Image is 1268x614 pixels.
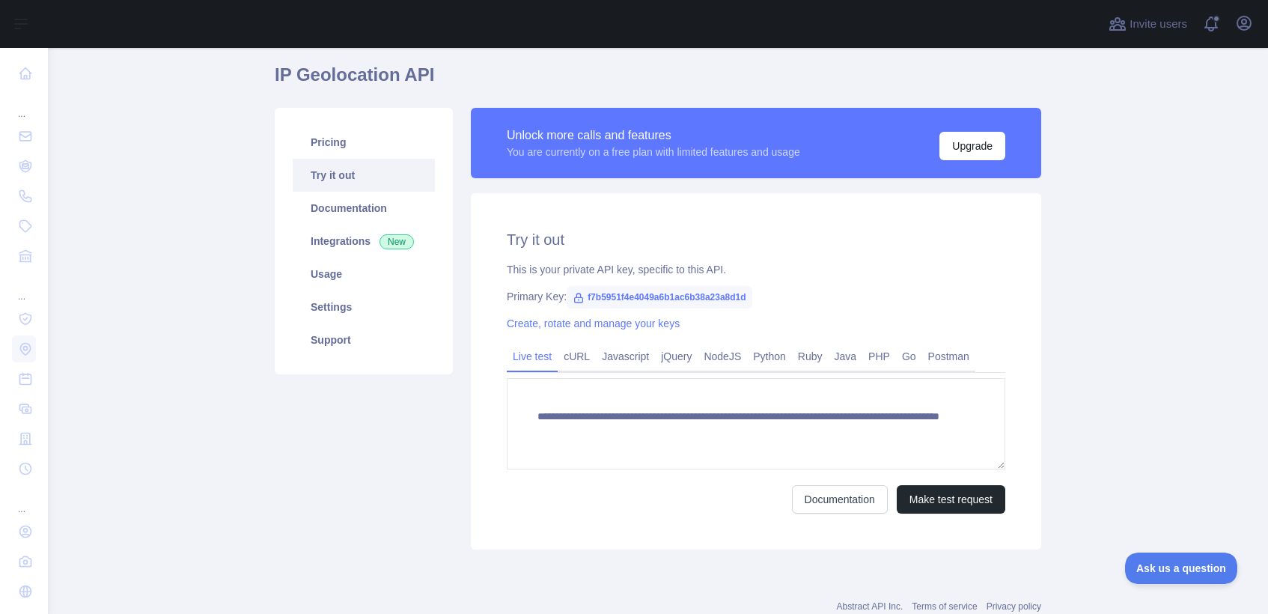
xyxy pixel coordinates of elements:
a: Try it out [293,159,435,192]
a: jQuery [655,344,698,368]
a: Python [747,344,792,368]
a: Integrations New [293,225,435,258]
a: PHP [862,344,896,368]
div: ... [12,485,36,515]
div: This is your private API key, specific to this API. [507,262,1005,277]
a: Postman [922,344,975,368]
a: Terms of service [912,601,977,612]
a: Live test [507,344,558,368]
a: Documentation [293,192,435,225]
div: You are currently on a free plan with limited features and usage [507,145,800,159]
a: Java [829,344,863,368]
a: Ruby [792,344,829,368]
h1: IP Geolocation API [275,63,1041,99]
span: New [380,234,414,249]
a: Abstract API Inc. [837,601,903,612]
button: Upgrade [939,132,1005,160]
a: NodeJS [698,344,747,368]
div: ... [12,90,36,120]
a: cURL [558,344,596,368]
span: f7b5951f4e4049a6b1ac6b38a23a8d1d [567,286,752,308]
a: Documentation [792,485,888,514]
a: Javascript [596,344,655,368]
a: Settings [293,291,435,323]
a: Go [896,344,922,368]
a: Pricing [293,126,435,159]
button: Make test request [897,485,1005,514]
a: Usage [293,258,435,291]
a: Support [293,323,435,356]
div: Primary Key: [507,289,1005,304]
a: Privacy policy [987,601,1041,612]
div: Unlock more calls and features [507,127,800,145]
iframe: Toggle Customer Support [1125,553,1238,584]
button: Invite users [1106,12,1190,36]
div: ... [12,273,36,303]
a: Create, rotate and manage your keys [507,317,680,329]
h2: Try it out [507,229,1005,250]
span: Invite users [1130,16,1187,33]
